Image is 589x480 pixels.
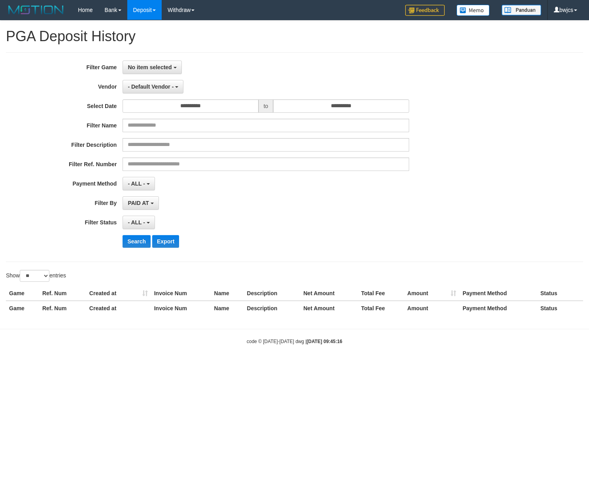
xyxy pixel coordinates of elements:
th: Total Fee [358,286,404,301]
img: Button%20Memo.svg [457,5,490,16]
span: No item selected [128,64,172,70]
th: Ref. Num [39,286,86,301]
img: MOTION_logo.png [6,4,66,16]
span: to [259,99,274,113]
th: Amount [404,286,459,301]
button: - ALL - [123,177,155,190]
span: - Default Vendor - [128,83,174,90]
th: Status [537,286,583,301]
th: Total Fee [358,301,404,315]
th: Ref. Num [39,301,86,315]
label: Show entries [6,270,66,282]
strong: [DATE] 09:45:16 [307,339,342,344]
button: Search [123,235,151,248]
span: PAID AT [128,200,149,206]
th: Invoice Num [151,301,211,315]
th: Payment Method [459,301,537,315]
button: Export [152,235,179,248]
th: Name [211,301,244,315]
th: Status [537,301,583,315]
th: Amount [404,301,459,315]
th: Description [244,301,300,315]
th: Net Amount [300,301,358,315]
img: Feedback.jpg [405,5,445,16]
select: Showentries [20,270,49,282]
button: PAID AT [123,196,159,210]
span: - ALL - [128,180,145,187]
th: Game [6,286,39,301]
button: No item selected [123,61,181,74]
h1: PGA Deposit History [6,28,583,44]
span: - ALL - [128,219,145,226]
th: Description [244,286,300,301]
th: Created at [86,286,151,301]
th: Created at [86,301,151,315]
th: Name [211,286,244,301]
th: Payment Method [459,286,537,301]
small: code © [DATE]-[DATE] dwg | [247,339,342,344]
img: panduan.png [502,5,541,15]
button: - Default Vendor - [123,80,183,93]
button: - ALL - [123,216,155,229]
th: Net Amount [300,286,358,301]
th: Invoice Num [151,286,211,301]
th: Game [6,301,39,315]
